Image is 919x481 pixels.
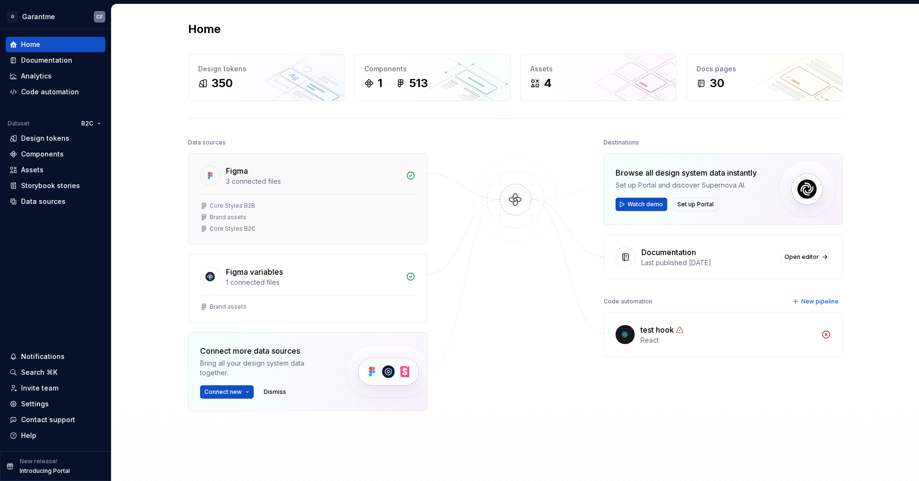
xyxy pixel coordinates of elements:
button: Connect new [200,385,254,399]
button: Dismiss [259,385,291,399]
div: Code automation [604,295,652,308]
span: Set up Portal [677,201,714,208]
div: Garantme [22,12,55,22]
div: Core Styles B2B [210,202,255,210]
div: 1 connected files [226,278,400,287]
div: G [7,11,18,22]
a: Assets [6,162,105,178]
div: test hook [640,324,674,336]
span: Open editor [785,253,819,261]
div: 350 [212,76,233,91]
div: Core Styles B2C [210,225,256,233]
div: Components [364,64,501,74]
div: Set up Portal and discover Supernova AI. [616,180,757,190]
a: Docs pages30 [686,54,843,101]
button: B2C [77,117,105,130]
h2: Home [188,22,221,37]
span: Dismiss [264,388,286,396]
a: Storybook stories [6,178,105,193]
div: Design tokens [21,134,69,143]
div: 30 [710,76,724,91]
div: Brand assets [210,303,247,311]
a: Code automation [6,84,105,100]
div: Destinations [604,136,639,149]
div: 513 [409,76,428,91]
div: Bring all your design system data together. [200,358,329,378]
a: Assets4 [520,54,677,101]
div: Figma variables [226,266,283,278]
div: Connect more data sources [200,345,329,357]
a: Components [6,146,105,162]
div: Design tokens [198,64,335,74]
div: Last published [DATE] [641,258,774,268]
div: Documentation [21,56,72,65]
a: Design tokens350 [188,54,345,101]
a: Documentation [6,53,105,68]
span: B2C [81,120,93,127]
div: CF [96,13,103,21]
button: Watch demo [616,198,667,211]
a: Components1513 [354,54,511,101]
div: 3 connected files [226,177,400,186]
span: New pipeline [801,298,839,305]
a: Home [6,37,105,52]
a: Analytics [6,68,105,84]
div: Documentation [641,246,696,258]
div: Brand assets [210,213,247,221]
a: Data sources [6,194,105,209]
div: React [640,336,816,345]
div: Storybook stories [21,181,80,190]
div: 4 [544,76,552,91]
div: Components [21,149,64,159]
div: Figma [226,165,248,177]
div: Dataset [8,120,30,127]
a: Open editor [780,250,831,264]
div: 1 [378,76,382,91]
div: Analytics [21,71,52,81]
a: Design tokens [6,131,105,146]
div: Data sources [188,136,226,149]
a: Figma variables1 connected filesBrand assets [188,254,427,323]
span: Connect new [204,388,242,396]
div: Assets [530,64,667,74]
a: Figma3 connected filesCore Styles B2BBrand assetsCore Styles B2C [188,153,427,245]
div: Code automation [21,87,79,97]
div: Assets [21,165,44,175]
button: New pipeline [789,295,843,308]
div: Home [21,40,40,49]
div: Data sources [21,197,66,206]
button: GGarantmeCF [2,6,109,27]
div: Docs pages [696,64,833,74]
div: Browse all design system data instantly [616,167,757,179]
span: Watch demo [628,201,663,208]
button: Set up Portal [673,198,718,211]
